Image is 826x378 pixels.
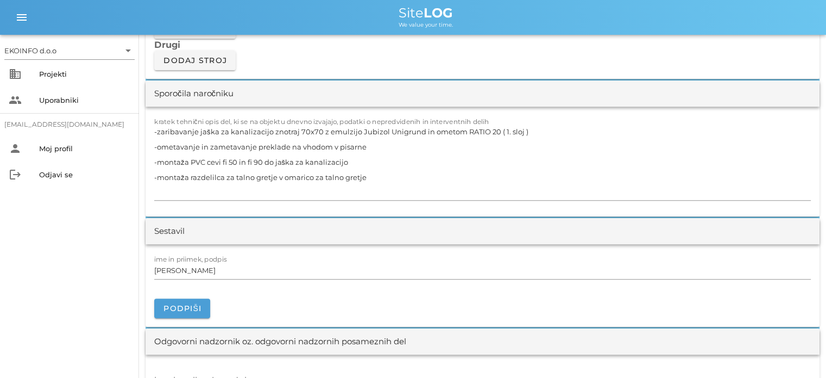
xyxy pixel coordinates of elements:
[39,96,130,104] div: Uporabniki
[163,55,227,65] span: Dodaj stroj
[9,94,22,107] i: people
[9,67,22,80] i: business
[154,225,185,238] div: Sestavil
[15,11,28,24] i: menu
[39,144,130,153] div: Moj profil
[399,5,453,21] span: Site
[163,303,201,313] span: Podpiši
[154,336,406,348] div: Odgovorni nadzornik oz. odgovorni nadzornih posameznih del
[772,326,826,378] div: Pripomoček za klepet
[9,168,22,181] i: logout
[9,142,22,155] i: person
[154,39,811,51] h3: Drugi
[4,46,56,55] div: EKOINFO d.o.o
[154,255,227,263] label: ime in priimek, podpis
[154,88,234,100] div: Sporočila naročniku
[154,51,236,70] button: Dodaj stroj
[39,170,130,179] div: Odjavi se
[4,42,135,59] div: EKOINFO d.o.o
[39,70,130,78] div: Projekti
[154,299,210,318] button: Podpiši
[424,5,453,21] b: LOG
[399,21,453,28] span: We value your time.
[154,117,489,126] label: kratek tehnični opis del, ki se na objektu dnevno izvajajo, podatki o nepredvidenih in interventn...
[772,326,826,378] iframe: Chat Widget
[122,44,135,57] i: arrow_drop_down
